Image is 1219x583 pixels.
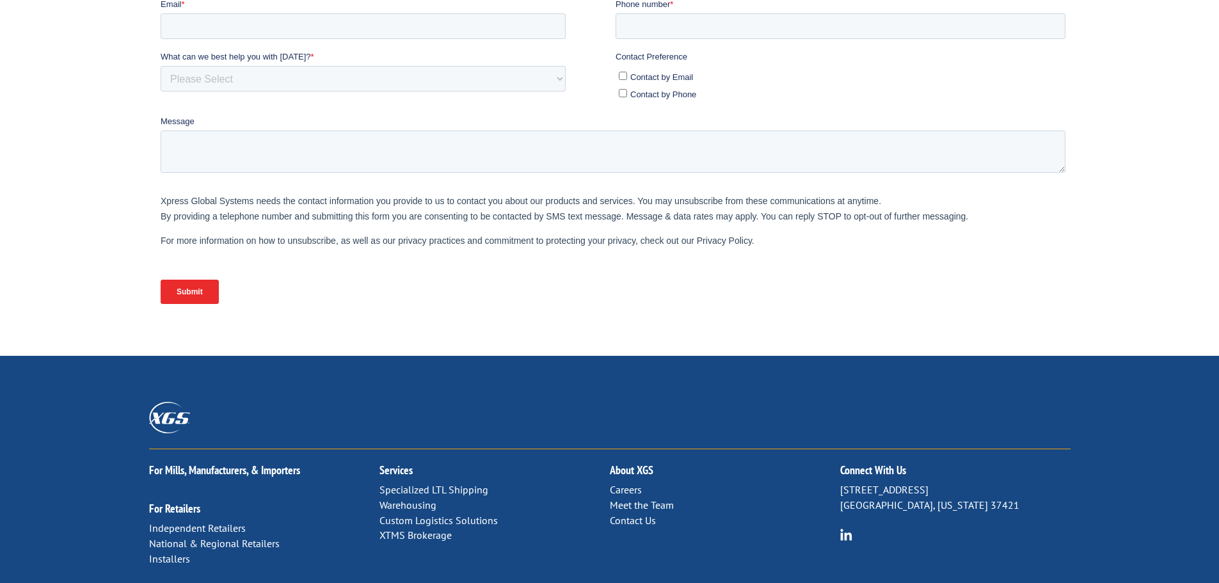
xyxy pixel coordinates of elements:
span: Contact by Phone [470,144,536,154]
a: Independent Retailers [149,522,246,534]
a: Installers [149,552,190,565]
a: Careers [610,483,642,496]
a: Services [379,463,413,477]
a: For Retailers [149,501,200,516]
a: National & Regional Retailers [149,537,280,550]
span: Last name [455,1,494,11]
a: Warehousing [379,499,436,511]
span: Contact by Email [470,127,532,136]
input: Contact by Email [458,126,466,134]
img: group-6 [840,529,852,541]
a: Meet the Team [610,499,674,511]
h2: Connect With Us [840,465,1071,483]
span: Phone number [455,54,509,63]
a: XTMS Brokerage [379,529,452,541]
a: Specialized LTL Shipping [379,483,488,496]
span: Contact Preference [455,106,527,116]
a: Contact Us [610,514,656,527]
img: XGS_Logos_ALL_2024_All_White [149,402,190,433]
input: Contact by Phone [458,143,466,152]
a: For Mills, Manufacturers, & Importers [149,463,300,477]
a: About XGS [610,463,653,477]
a: Custom Logistics Solutions [379,514,498,527]
p: [STREET_ADDRESS] [GEOGRAPHIC_DATA], [US_STATE] 37421 [840,483,1071,513]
